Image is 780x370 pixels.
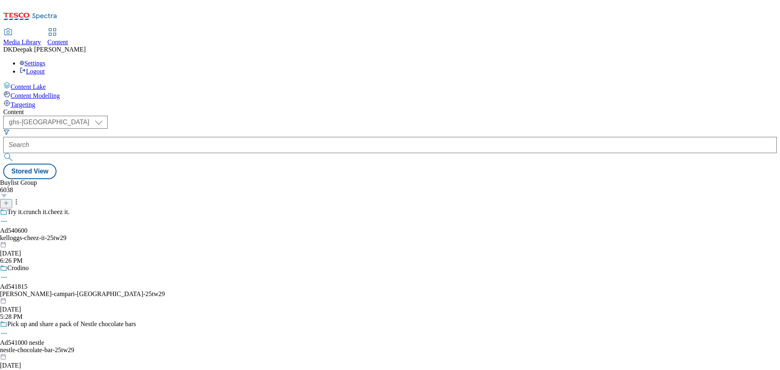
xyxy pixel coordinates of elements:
[7,264,28,272] div: Crodino
[3,108,777,116] div: Content
[19,68,45,75] a: Logout
[11,92,60,99] span: Content Modelling
[7,208,69,216] div: Try it.crunch it.cheez it.
[3,91,777,100] a: Content Modelling
[13,46,86,53] span: Deepak [PERSON_NAME]
[3,137,777,153] input: Search
[3,129,10,135] svg: Search Filters
[3,82,777,91] a: Content Lake
[11,83,46,90] span: Content Lake
[19,60,45,67] a: Settings
[3,100,777,108] a: Targeting
[3,46,13,53] span: DK
[7,320,136,328] div: Pick up and share a pack of Nestle chocolate bars
[11,101,35,108] span: Targeting
[48,39,68,45] span: Content
[48,29,68,46] a: Content
[3,164,56,179] button: Stored View
[3,29,41,46] a: Media Library
[3,39,41,45] span: Media Library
